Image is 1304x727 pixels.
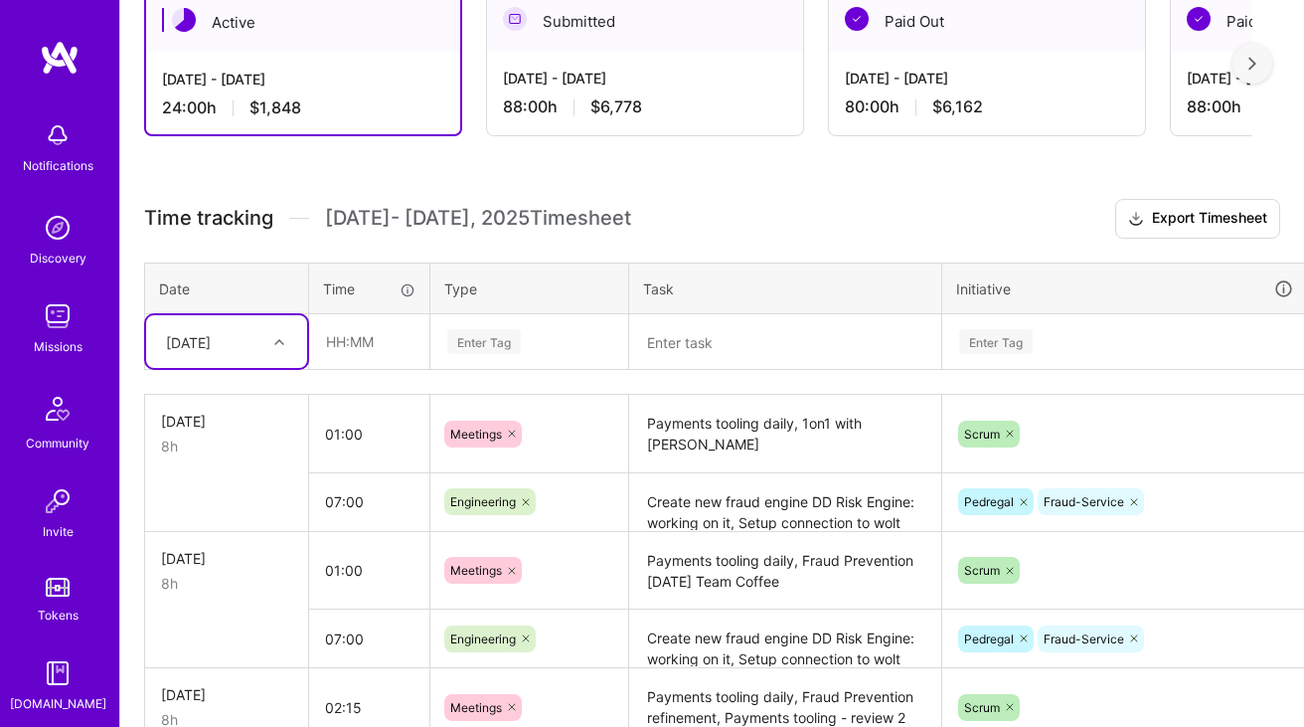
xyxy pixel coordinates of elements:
span: $6,162 [932,96,983,117]
span: $1,848 [249,97,301,118]
img: Invite [38,481,78,521]
span: [DATE] - [DATE] , 2025 Timesheet [325,206,631,231]
i: icon Chevron [274,337,284,347]
span: Meetings [450,427,502,442]
span: Time tracking [144,206,273,231]
textarea: Create new fraud engine DD Risk Engine: working on it, Setup connection to wolt evaluation checkp... [631,475,939,530]
span: $6,778 [590,96,642,117]
div: Invite [43,521,74,542]
div: [DATE] [161,411,292,432]
div: [DOMAIN_NAME] [10,693,106,714]
span: Pedregal [964,494,1014,509]
th: Date [145,263,309,314]
img: Paid Out [845,7,869,31]
div: 24:00 h [162,97,444,118]
img: tokens [46,578,70,597]
span: Engineering [450,632,516,646]
span: Fraud-Service [1044,632,1124,646]
div: [DATE] - [DATE] [162,69,444,90]
div: 8h [161,573,292,594]
th: Type [430,263,629,314]
div: Missions [34,336,82,357]
div: Discovery [30,248,86,269]
div: Community [26,433,89,454]
div: 8h [161,436,292,456]
div: [DATE] - [DATE] [845,68,1129,89]
button: Export Timesheet [1115,199,1280,239]
div: Initiative [956,277,1294,300]
input: HH:MM [309,475,429,528]
i: icon Download [1128,209,1144,230]
div: [DATE] [166,331,211,352]
img: bell [38,115,78,155]
img: logo [40,40,80,76]
span: Meetings [450,563,502,578]
div: Notifications [23,155,93,176]
input: HH:MM [309,408,429,460]
textarea: Payments tooling daily, 1on1 with [PERSON_NAME] [631,397,939,471]
div: [DATE] [161,684,292,705]
span: Scrum [964,700,1000,715]
div: 80:00 h [845,96,1129,117]
img: teamwork [38,296,78,336]
span: Scrum [964,427,1000,442]
div: [DATE] [161,548,292,569]
div: Time [323,278,415,299]
input: HH:MM [310,315,428,368]
textarea: Create new fraud engine DD Risk Engine: working on it, Setup connection to wolt evaluation checkp... [631,612,939,666]
span: Scrum [964,563,1000,578]
input: HH:MM [309,613,429,665]
div: 88:00 h [503,96,787,117]
img: Submitted [503,7,527,31]
span: Fraud-Service [1044,494,1124,509]
input: HH:MM [309,544,429,597]
div: Enter Tag [447,326,521,357]
span: Pedregal [964,632,1014,646]
span: Engineering [450,494,516,509]
textarea: Payments tooling daily, Fraud Prevention [DATE] Team Coffee [631,534,939,609]
img: Paid Out [1187,7,1211,31]
img: Community [34,385,81,433]
span: Meetings [450,700,502,715]
img: right [1248,57,1256,71]
th: Task [629,263,942,314]
img: guide book [38,653,78,693]
div: Enter Tag [959,326,1033,357]
div: Tokens [38,605,79,626]
img: discovery [38,208,78,248]
div: [DATE] - [DATE] [503,68,787,89]
img: Active [172,8,196,32]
